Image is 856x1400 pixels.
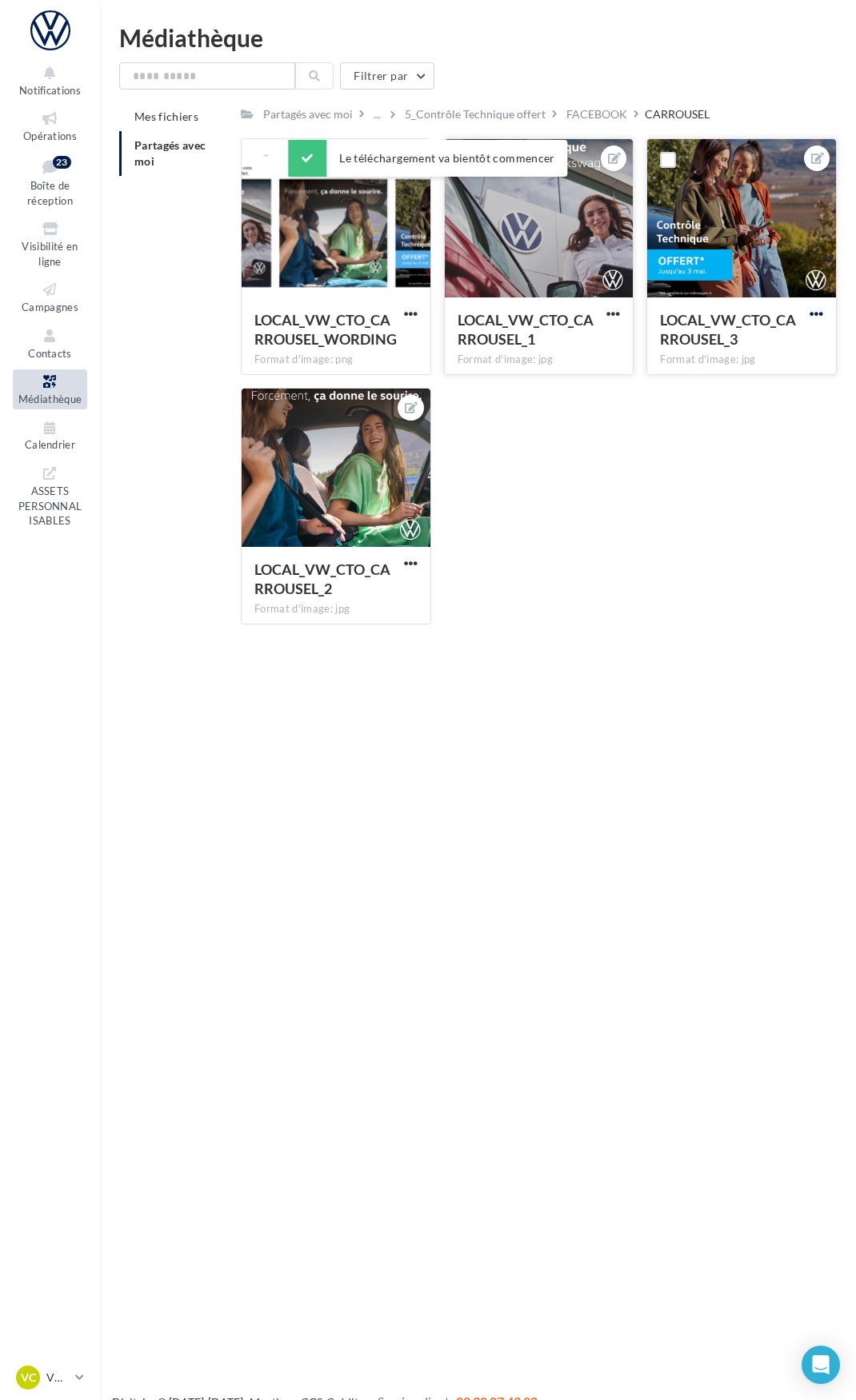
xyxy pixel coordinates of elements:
a: Visibilité en ligne [13,217,87,271]
div: Format d'image: jpg [660,353,823,367]
div: Open Intercom Messenger [802,1346,840,1384]
span: ASSETS PERSONNALISABLES [18,481,82,527]
a: Opérations [13,106,87,146]
div: CARROUSEL [645,106,710,122]
span: Calendrier [25,439,75,452]
div: FACEBOOK [566,106,627,122]
div: 23 [53,156,71,169]
span: Visibilité en ligne [22,240,78,268]
span: Mes fichiers [134,110,198,123]
span: Contacts [28,347,72,360]
div: ... [370,103,384,126]
div: Partagés avec moi [263,106,353,122]
a: ASSETS PERSONNALISABLES [13,461,87,531]
div: Format d'image: jpg [458,353,621,367]
span: Opérations [23,130,77,142]
div: Format d'image: png [254,353,418,367]
a: Contacts [13,324,87,363]
div: 5_Contrôle Technique offert [405,106,546,122]
div: Format d'image: jpg [254,602,418,616]
button: Notifications [13,61,87,100]
div: Le téléchargement va bientôt commencer [288,140,567,177]
p: VW CHALON [46,1370,69,1386]
button: Filtrer par [340,62,434,90]
a: Médiathèque [13,369,87,409]
a: VC VW CHALON [13,1362,87,1393]
span: Notifications [19,84,81,97]
span: LOCAL_VW_CTO_CARROUSEL_1 [458,311,594,348]
a: Boîte de réception23 [13,153,87,211]
span: VC [21,1370,36,1386]
span: Boîte de réception [27,179,73,207]
span: LOCAL_VW_CTO_CARROUSEL_WORDING [254,311,397,348]
span: Partagés avec moi [134,138,206,168]
span: LOCAL_VW_CTO_CARROUSEL_2 [254,560,390,597]
a: Calendrier [13,416,87,455]
a: Campagnes [13,277,87,317]
span: Médiathèque [18,393,82,405]
span: LOCAL_VW_CTO_CARROUSEL_3 [660,311,796,348]
div: Médiathèque [119,26,837,50]
span: Campagnes [22,301,78,313]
